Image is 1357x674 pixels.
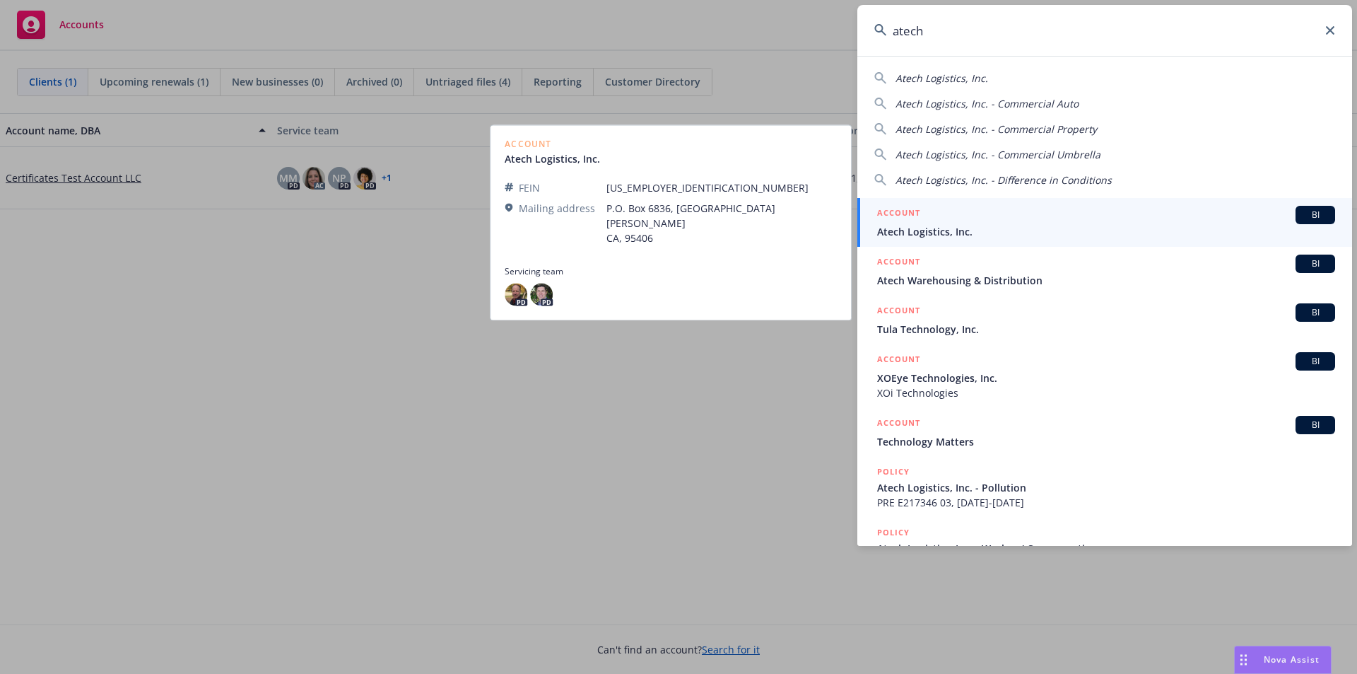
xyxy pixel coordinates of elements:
[877,541,1335,556] span: Atech Logistics, Inc. - Workers' Compensation
[857,247,1352,296] a: ACCOUNTBIAtech Warehousing & Distribution
[877,352,920,369] h5: ACCOUNT
[857,457,1352,518] a: POLICYAtech Logistics, Inc. - PollutionPRE E217346 03, [DATE]-[DATE]
[877,371,1335,385] span: XOEye Technologies, Inc.
[1301,209,1329,221] span: BI
[877,416,920,433] h5: ACCOUNT
[877,480,1335,495] span: Atech Logistics, Inc. - Pollution
[877,224,1335,239] span: Atech Logistics, Inc.
[895,122,1097,136] span: Atech Logistics, Inc. - Commercial Property
[877,273,1335,288] span: Atech Warehousing & Distribution
[857,296,1352,344] a: ACCOUNTBITula Technology, Inc.
[857,408,1352,457] a: ACCOUNTBITechnology Matters
[1301,355,1329,368] span: BI
[895,71,988,85] span: Atech Logistics, Inc.
[877,255,920,272] h5: ACCOUNT
[857,518,1352,579] a: POLICYAtech Logistics, Inc. - Workers' Compensation
[1234,646,1332,674] button: Nova Assist
[877,525,910,540] h5: POLICY
[877,322,1335,337] span: Tula Technology, Inc.
[1235,646,1252,673] div: Drag to move
[1264,653,1320,666] span: Nova Assist
[877,303,920,320] h5: ACCOUNT
[895,97,1079,110] span: Atech Logistics, Inc. - Commercial Auto
[1301,306,1329,319] span: BI
[1301,257,1329,270] span: BI
[1301,419,1329,431] span: BI
[857,344,1352,408] a: ACCOUNTBIXOEye Technologies, Inc.XOi Technologies
[877,495,1335,510] span: PRE E217346 03, [DATE]-[DATE]
[877,385,1335,400] span: XOi Technologies
[877,206,920,223] h5: ACCOUNT
[857,5,1352,56] input: Search...
[895,148,1100,161] span: Atech Logistics, Inc. - Commercial Umbrella
[895,173,1112,187] span: Atech Logistics, Inc. - Difference in Conditions
[877,465,910,479] h5: POLICY
[877,434,1335,449] span: Technology Matters
[857,198,1352,247] a: ACCOUNTBIAtech Logistics, Inc.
